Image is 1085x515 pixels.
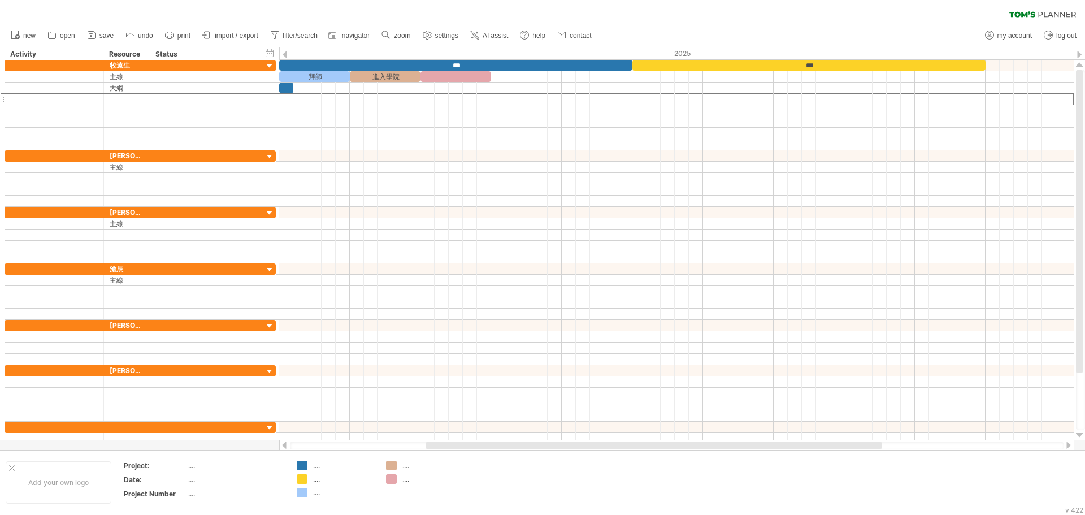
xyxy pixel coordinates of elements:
[532,32,545,40] span: help
[110,365,144,376] div: [PERSON_NAME]
[138,32,153,40] span: undo
[124,475,186,484] div: Date:
[467,28,511,43] a: AI assist
[110,71,144,82] div: 主線
[313,488,375,497] div: ....
[1056,32,1077,40] span: log out
[188,475,283,484] div: ....
[162,28,194,43] a: print
[279,71,350,82] div: 拜師
[110,218,144,229] div: 主線
[110,162,144,172] div: 主線
[394,32,410,40] span: zoom
[110,263,144,274] div: 滄辰
[110,83,144,93] div: 大綱
[155,49,257,60] div: Status
[110,320,144,331] div: [PERSON_NAME]
[483,32,508,40] span: AI assist
[420,28,462,43] a: settings
[402,474,464,484] div: ....
[110,207,144,218] div: [PERSON_NAME]
[177,32,190,40] span: print
[1041,28,1080,43] a: log out
[6,461,111,504] div: Add your own logo
[267,28,321,43] a: filter/search
[327,28,373,43] a: navigator
[570,32,592,40] span: contact
[110,60,144,71] div: 牧遠生
[402,461,464,470] div: ....
[1065,506,1083,514] div: v 422
[99,32,114,40] span: save
[554,28,595,43] a: contact
[8,28,39,43] a: new
[45,28,79,43] a: open
[215,32,258,40] span: import / export
[110,150,144,161] div: [PERSON_NAME]
[350,71,420,82] div: 進入學院
[10,49,97,60] div: Activity
[982,28,1035,43] a: my account
[199,28,262,43] a: import / export
[60,32,75,40] span: open
[124,489,186,499] div: Project Number
[188,489,283,499] div: ....
[313,461,375,470] div: ....
[283,32,318,40] span: filter/search
[435,32,458,40] span: settings
[313,474,375,484] div: ....
[110,275,144,285] div: 主線
[84,28,117,43] a: save
[109,49,144,60] div: Resource
[517,28,549,43] a: help
[124,461,186,470] div: Project:
[188,461,283,470] div: ....
[23,32,36,40] span: new
[379,28,414,43] a: zoom
[123,28,157,43] a: undo
[342,32,370,40] span: navigator
[997,32,1032,40] span: my account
